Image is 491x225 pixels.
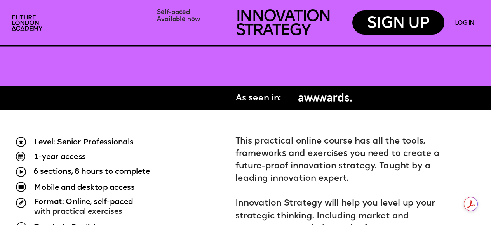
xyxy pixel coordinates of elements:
[16,167,26,177] img: upload-60f0cde6-1fc7-443c-af28-15e41498aeec.png
[455,20,474,26] a: LOG IN
[235,137,442,183] span: This practical online course has all the tools, frameworks and exercises you need to create a fut...
[16,198,26,208] img: upload-46f30c54-4dc4-4b6f-83d2-a1dbf5baa745.png
[157,9,190,15] span: Self-paced
[16,137,26,147] img: upload-d48f716b-e876-41cd-bec0-479d4f1408e9.png
[157,16,200,22] span: Available now
[236,23,310,39] span: STRATEGY
[34,138,134,146] span: Level: Senior Professionals
[236,94,281,103] span: As seen in:
[34,198,133,206] span: Format: Online, self-paced
[34,197,207,216] p: with practical exercises
[9,12,47,35] img: upload-2f72e7a8-3806-41e8-b55b-d754ac055a4a.png
[16,152,26,161] img: upload-c0e6ef65-a9c9-4523-a23a-e31621f5a717.png
[34,153,86,161] span: 1-year access
[16,182,26,192] img: upload-22019272-f3c2-42d5-8ac0-1a7fb7f99565.png
[34,184,135,192] span: Mobile and desktop access
[294,91,356,106] img: upload-16781daa-99cf-42ee-8b22-8158883f2139.png
[33,168,150,176] span: 6 sections, 8 hours to complete
[236,9,330,25] span: INNOVATION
